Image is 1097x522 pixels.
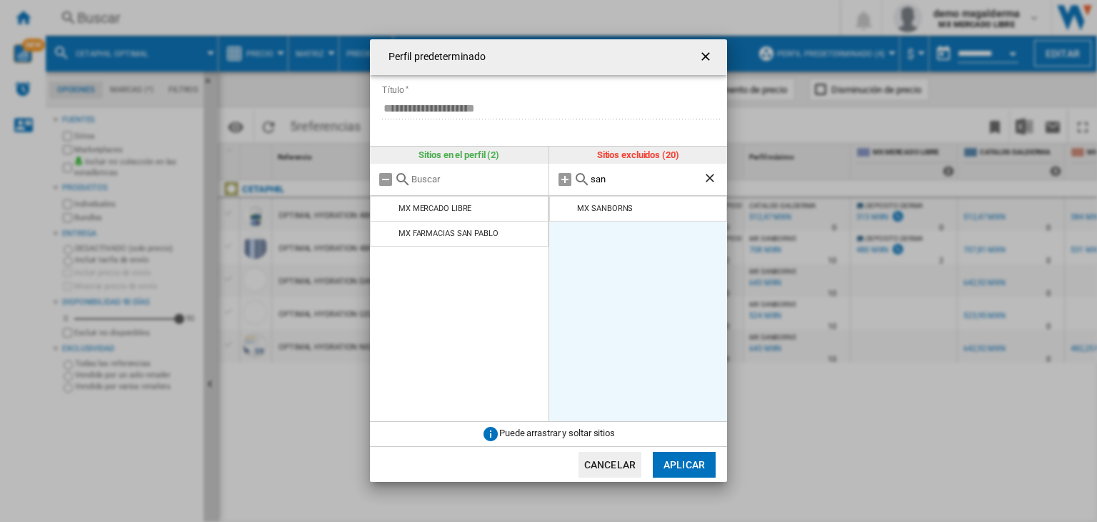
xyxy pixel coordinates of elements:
[499,428,615,439] span: Puede arrastrar y soltar sitios
[377,171,394,188] md-icon: Quitar todo
[703,171,720,188] ng-md-icon: Borrar búsqueda
[399,204,471,213] div: MX MERCADO LIBRE
[370,147,548,164] div: Sitios en el perfil (2)
[549,147,728,164] div: Sitios excluidos (20)
[578,452,641,478] button: Cancelar
[693,43,721,72] button: getI18NText('BUTTONS.CLOSE_DIALOG')
[556,171,573,188] md-icon: Añadir todos
[653,452,716,478] button: Aplicar
[577,204,633,213] div: MX SANBORNS
[399,229,499,238] div: MX FARMACIAS SAN PABLO
[381,50,486,64] h4: Perfil predeterminado
[591,174,703,184] input: Buscar
[411,174,541,184] input: Buscar
[698,49,716,67] ng-md-icon: getI18NText('BUTTONS.CLOSE_DIALOG')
